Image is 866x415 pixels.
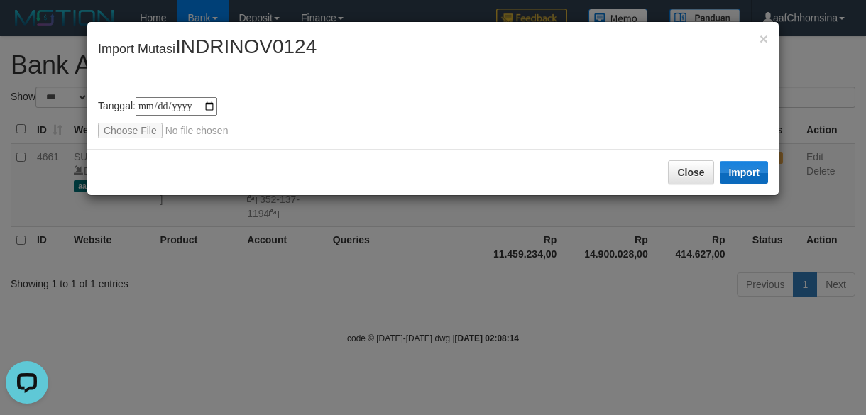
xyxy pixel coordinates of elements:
span: × [760,31,768,47]
button: Import [720,161,768,184]
button: Open LiveChat chat widget [6,6,48,48]
button: Close [760,31,768,46]
div: Tanggal: [98,97,768,138]
span: Import Mutasi [98,42,317,56]
button: Close [668,160,713,184]
span: INDRINOV0124 [175,35,317,57]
